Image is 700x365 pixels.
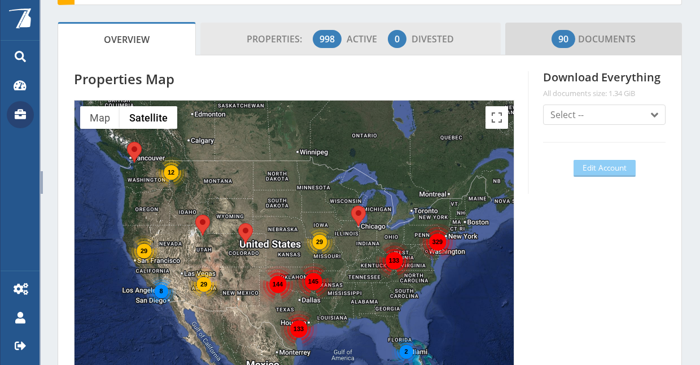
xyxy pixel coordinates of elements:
span: Active [347,33,386,45]
span: 0 [395,32,400,46]
span: Documents [552,28,636,50]
span: Properties: [247,33,310,45]
div: 133 [280,310,317,347]
h4: Download Everything [543,71,666,98]
div: 12 [155,157,187,188]
div: 329 [419,223,456,260]
div: 29 [304,226,335,258]
h4: Properties Map [74,71,514,86]
div: 133 [375,242,413,279]
button: Show satellite imagery [120,106,177,129]
div: 29 [128,235,160,267]
span: Select -- [550,108,584,121]
span: Edit Account [583,162,627,173]
div: 8 [146,276,176,306]
button: Select -- [543,105,666,125]
div: 144 [259,266,296,303]
span: 90 [558,32,568,46]
div: 145 [295,263,332,300]
span: All documents size: 1.34 GiB [543,89,666,98]
button: Toggle fullscreen view [485,106,508,129]
a: Edit Account [574,160,636,177]
button: Show street map [80,106,120,129]
div: 29 [188,268,220,300]
span: 998 [320,32,335,46]
span: Divested [412,33,454,45]
span: Overview [104,28,150,51]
